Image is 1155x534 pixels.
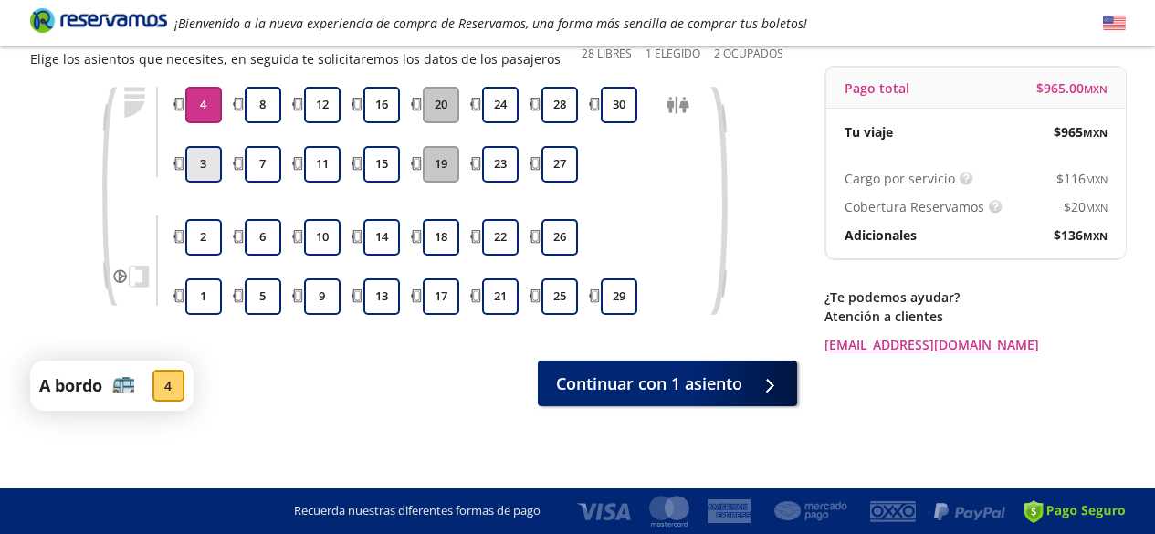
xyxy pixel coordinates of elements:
p: Pago total [845,79,909,98]
p: Cargo por servicio [845,169,955,188]
button: 13 [363,278,400,315]
p: 2 Ocupados [714,46,783,62]
small: MXN [1083,229,1108,243]
button: 7 [245,146,281,183]
p: 1 Elegido [646,46,700,62]
em: ¡Bienvenido a la nueva experiencia de compra de Reservamos, una forma más sencilla de comprar tus... [174,15,807,32]
button: 10 [304,219,341,256]
button: 17 [423,278,459,315]
small: MXN [1083,126,1108,140]
span: $ 20 [1064,197,1108,216]
span: $ 136 [1054,225,1108,245]
p: 28 Libres [582,46,632,62]
button: 5 [245,278,281,315]
button: 3 [185,146,222,183]
button: 16 [363,87,400,123]
button: 14 [363,219,400,256]
i: Brand Logo [30,6,167,34]
small: MXN [1086,201,1108,215]
button: 4 [185,87,222,123]
a: [EMAIL_ADDRESS][DOMAIN_NAME] [824,335,1126,354]
small: MXN [1086,173,1108,186]
button: 25 [541,278,578,315]
button: 30 [601,87,637,123]
p: Adicionales [845,225,917,245]
span: $ 965.00 [1036,79,1108,98]
button: English [1103,12,1126,35]
button: 15 [363,146,400,183]
span: Continuar con 1 asiento [556,372,742,396]
p: Tu viaje [845,122,893,141]
button: 9 [304,278,341,315]
button: 24 [482,87,519,123]
button: 8 [245,87,281,123]
button: 2 [185,219,222,256]
button: 22 [482,219,519,256]
button: 18 [423,219,459,256]
span: $ 965 [1054,122,1108,141]
button: 26 [541,219,578,256]
button: 20 [423,87,459,123]
div: 4 [152,370,184,402]
button: 1 [185,278,222,315]
button: Continuar con 1 asiento [538,361,797,406]
button: 19 [423,146,459,183]
button: 23 [482,146,519,183]
button: 29 [601,278,637,315]
p: Recuerda nuestras diferentes formas de pago [294,502,541,520]
p: Atención a clientes [824,307,1126,326]
button: 6 [245,219,281,256]
p: ¿Te podemos ayudar? [824,288,1126,307]
a: Brand Logo [30,6,167,39]
span: $ 116 [1056,169,1108,188]
p: Elige los asientos que necesites, en seguida te solicitaremos los datos de los pasajeros [30,49,561,68]
p: Cobertura Reservamos [845,197,984,216]
small: MXN [1084,82,1108,96]
button: 12 [304,87,341,123]
button: 11 [304,146,341,183]
button: 28 [541,87,578,123]
p: A bordo [39,373,102,398]
button: 27 [541,146,578,183]
button: 21 [482,278,519,315]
